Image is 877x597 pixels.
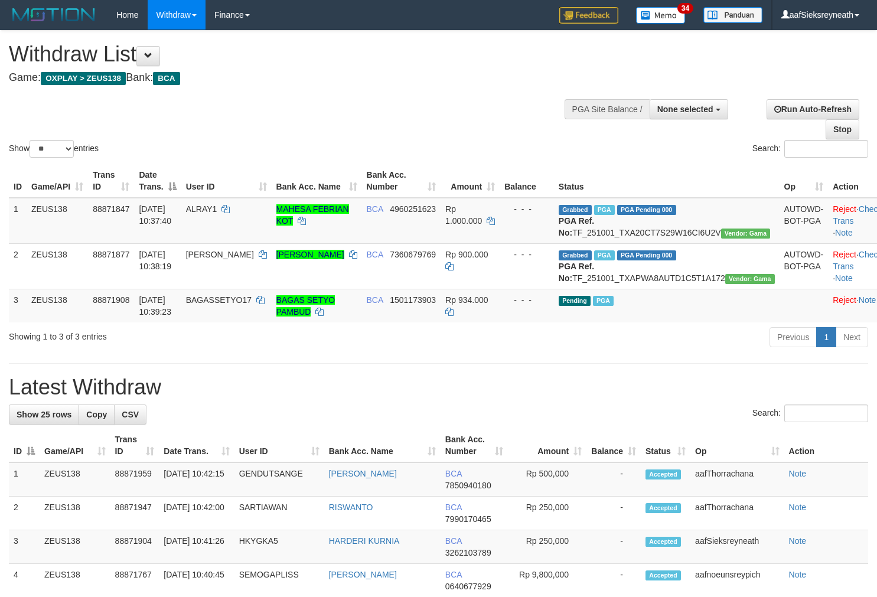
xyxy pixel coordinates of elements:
[159,429,234,462] th: Date Trans.: activate to sort column ascending
[836,327,868,347] a: Next
[752,140,868,158] label: Search:
[594,250,615,260] span: Marked by aafnoeunsreypich
[329,469,397,478] a: [PERSON_NAME]
[586,462,641,497] td: -
[93,204,129,214] span: 88871847
[88,164,134,198] th: Trans ID: activate to sort column ascending
[780,243,829,289] td: AUTOWD-BOT-PGA
[27,243,88,289] td: ZEUS138
[110,429,159,462] th: Trans ID: activate to sort column ascending
[752,404,868,422] label: Search:
[9,140,99,158] label: Show entries
[9,243,27,289] td: 2
[645,570,681,580] span: Accepted
[690,462,784,497] td: aafThorrachana
[703,7,762,23] img: panduan.png
[445,481,491,490] span: Copy 7850940180 to clipboard
[9,404,79,425] a: Show 25 rows
[636,7,686,24] img: Button%20Memo.svg
[767,99,859,119] a: Run Auto-Refresh
[645,537,681,547] span: Accepted
[40,497,110,530] td: ZEUS138
[657,105,713,114] span: None selected
[134,164,181,198] th: Date Trans.: activate to sort column descending
[690,530,784,564] td: aafSieksreyneath
[276,250,344,259] a: [PERSON_NAME]
[500,164,554,198] th: Balance
[390,250,436,259] span: Copy 7360679769 to clipboard
[17,410,71,419] span: Show 25 rows
[181,164,272,198] th: User ID: activate to sort column ascending
[504,203,549,215] div: - - -
[9,530,40,564] td: 3
[159,530,234,564] td: [DATE] 10:41:26
[367,295,383,305] span: BCA
[93,295,129,305] span: 88871908
[390,204,436,214] span: Copy 4960251623 to clipboard
[234,497,324,530] td: SARTIAWAN
[833,295,856,305] a: Reject
[586,530,641,564] td: -
[617,250,676,260] span: PGA Pending
[780,198,829,244] td: AUTOWD-BOT-PGA
[690,497,784,530] td: aafThorrachana
[789,503,807,512] a: Note
[826,119,859,139] a: Stop
[617,205,676,215] span: PGA Pending
[789,570,807,579] a: Note
[110,530,159,564] td: 88871904
[79,404,115,425] a: Copy
[816,327,836,347] a: 1
[445,570,462,579] span: BCA
[721,229,771,239] span: Vendor URL: https://trx31.1velocity.biz
[40,530,110,564] td: ZEUS138
[445,582,491,591] span: Copy 0640677929 to clipboard
[329,536,400,546] a: HARDERI KURNIA
[586,429,641,462] th: Balance: activate to sort column ascending
[508,462,586,497] td: Rp 500,000
[9,43,573,66] h1: Withdraw List
[9,326,357,342] div: Showing 1 to 3 of 3 entries
[186,295,252,305] span: BAGASSETYO17
[9,72,573,84] h4: Game: Bank:
[9,462,40,497] td: 1
[9,289,27,322] td: 3
[559,205,592,215] span: Grabbed
[690,429,784,462] th: Op: activate to sort column ascending
[770,327,817,347] a: Previous
[784,429,868,462] th: Action
[139,204,171,226] span: [DATE] 10:37:40
[445,295,488,305] span: Rp 934.000
[784,404,868,422] input: Search:
[645,503,681,513] span: Accepted
[234,429,324,462] th: User ID: activate to sort column ascending
[110,462,159,497] td: 88871959
[559,7,618,24] img: Feedback.jpg
[445,536,462,546] span: BCA
[9,6,99,24] img: MOTION_logo.png
[234,530,324,564] td: HKYGKA5
[559,250,592,260] span: Grabbed
[272,164,362,198] th: Bank Acc. Name: activate to sort column ascending
[833,204,856,214] a: Reject
[27,164,88,198] th: Game/API: activate to sort column ascending
[390,295,436,305] span: Copy 1501173903 to clipboard
[725,274,775,284] span: Vendor URL: https://trx31.1velocity.biz
[780,164,829,198] th: Op: activate to sort column ascending
[329,503,373,512] a: RISWANTO
[276,295,335,317] a: BAGAS SETYO PAMBUD
[9,164,27,198] th: ID
[445,548,491,557] span: Copy 3262103789 to clipboard
[159,497,234,530] td: [DATE] 10:42:00
[276,204,349,226] a: MAHESA FEBRIAN KOT
[159,462,234,497] td: [DATE] 10:42:15
[508,530,586,564] td: Rp 250,000
[559,262,594,283] b: PGA Ref. No:
[186,250,254,259] span: [PERSON_NAME]
[789,469,807,478] a: Note
[594,205,615,215] span: Marked by aafnoeunsreypich
[554,198,780,244] td: TF_251001_TXA20CT7S29W16CI6U2V
[445,469,462,478] span: BCA
[593,296,614,306] span: Marked by aafnoeunsreypich
[789,536,807,546] a: Note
